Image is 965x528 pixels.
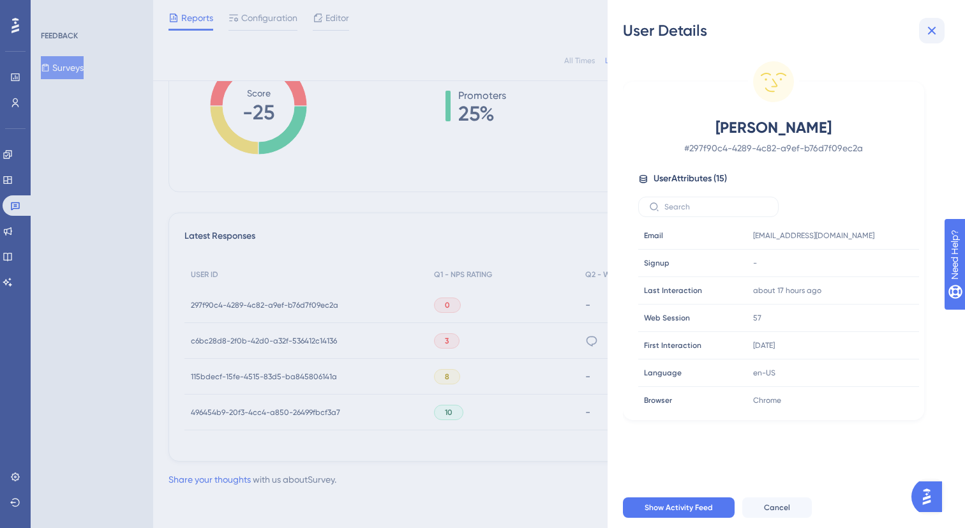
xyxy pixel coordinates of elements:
button: Cancel [742,497,812,518]
span: Cancel [764,502,790,513]
span: 57 [753,313,761,323]
span: Signup [644,258,670,268]
span: Show Activity Feed [645,502,713,513]
button: Show Activity Feed [623,497,735,518]
time: [DATE] [753,341,775,350]
div: User Details [623,20,950,41]
span: Last Interaction [644,285,702,296]
span: [EMAIL_ADDRESS][DOMAIN_NAME] [753,230,874,241]
time: about 17 hours ago [753,286,821,295]
span: # 297f90c4-4289-4c82-a9ef-b76d7f09ec2a [661,140,886,156]
span: en-US [753,368,775,378]
span: - [753,258,757,268]
span: User Attributes ( 15 ) [654,171,727,186]
span: Web Session [644,313,690,323]
span: First Interaction [644,340,701,351]
span: Email [644,230,663,241]
span: Language [644,368,682,378]
input: Search [664,202,768,211]
span: Chrome [753,395,781,405]
span: Need Help? [30,3,80,19]
span: [PERSON_NAME] [661,117,886,138]
iframe: UserGuiding AI Assistant Launcher [911,478,950,516]
span: Browser [644,395,672,405]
